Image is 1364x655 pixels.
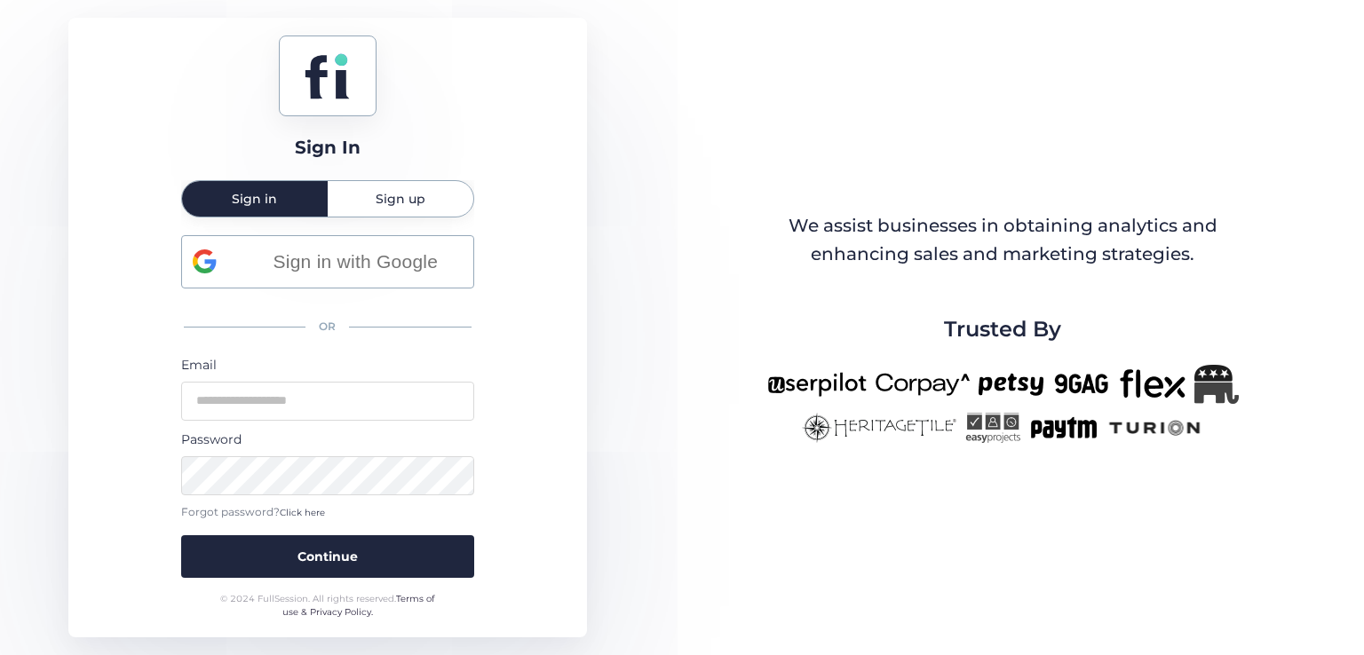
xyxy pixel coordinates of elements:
[1052,365,1111,404] img: 9gag-new.png
[965,413,1020,443] img: easyprojects-new.png
[181,535,474,578] button: Continue
[876,365,970,404] img: corpay-new.png
[1029,413,1098,443] img: paytm-new.png
[297,547,358,566] span: Continue
[295,134,361,162] div: Sign In
[280,507,325,518] span: Click here
[767,365,867,404] img: userpilot-new.png
[249,247,463,276] span: Sign in with Google
[181,308,474,346] div: OR
[1194,365,1239,404] img: Republicanlogo-bw.png
[212,592,442,619] div: © 2024 FullSession. All rights reserved.
[232,193,277,205] span: Sign in
[802,413,956,443] img: heritagetile-new.png
[768,212,1237,268] div: We assist businesses in obtaining analytics and enhancing sales and marketing strategies.
[181,355,474,375] div: Email
[181,504,474,521] div: Forgot password?
[376,193,425,205] span: Sign up
[944,312,1061,346] span: Trusted By
[1106,413,1203,443] img: turion-new.png
[181,430,474,449] div: Password
[979,365,1043,404] img: petsy-new.png
[1120,365,1186,404] img: flex-new.png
